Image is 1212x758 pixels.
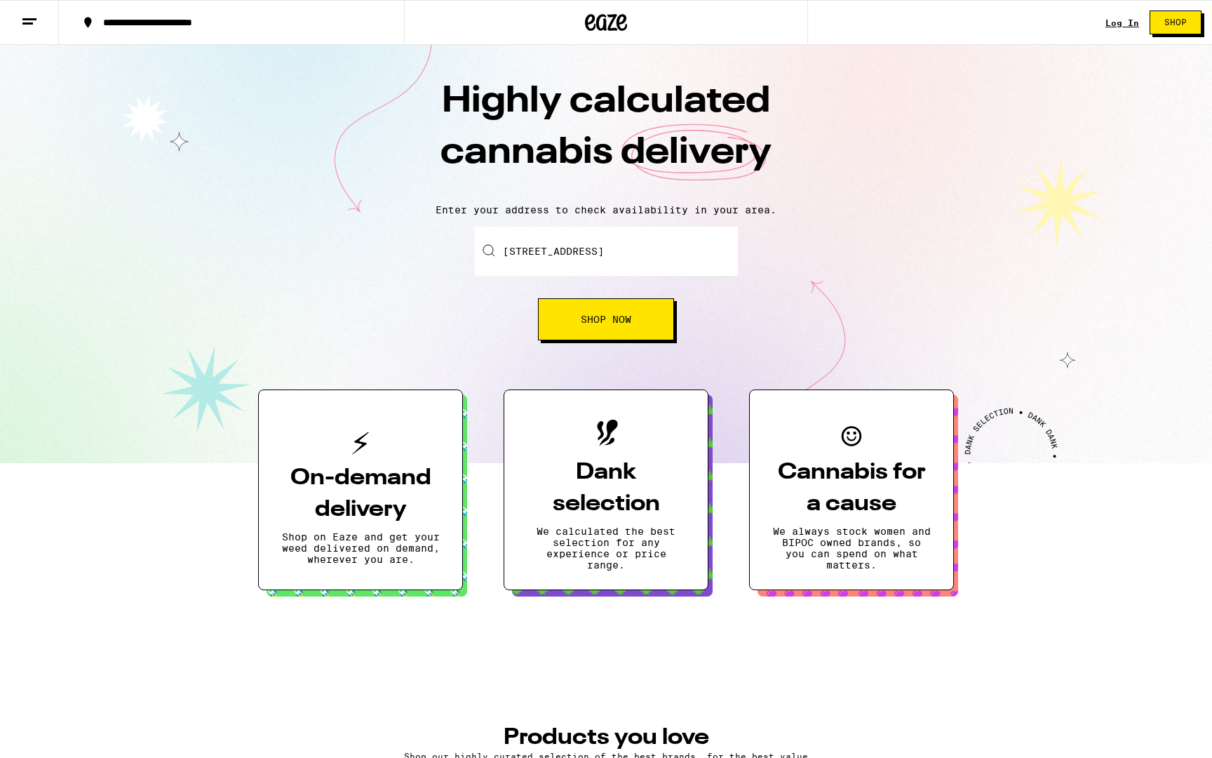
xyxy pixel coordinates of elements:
[527,526,685,571] p: We calculated the best selection for any experience or price range.
[361,77,851,193] h1: Highly calculated cannabis delivery
[14,204,1198,215] p: Enter your address to check availability in your area.
[749,390,954,590] button: Cannabis for a causeWe always stock women and BIPOC owned brands, so you can spend on what matters.
[1105,18,1139,27] a: Log In
[1139,11,1212,34] a: Shop
[475,227,738,276] input: Enter your delivery address
[258,390,463,590] button: On-demand deliveryShop on Eaze and get your weed delivered on demand, wherever you are.
[772,457,931,520] h3: Cannabis for a cause
[581,314,631,324] span: Shop Now
[1150,11,1201,34] button: Shop
[272,726,940,749] h3: PRODUCTS YOU LOVE
[1164,18,1187,27] span: Shop
[504,390,708,590] button: Dank selectionWe calculated the best selection for any experience or price range.
[281,531,440,565] p: Shop on Eaze and get your weed delivered on demand, wherever you are.
[281,463,440,526] h3: On-demand delivery
[538,298,674,340] button: Shop Now
[772,526,931,571] p: We always stock women and BIPOC owned brands, so you can spend on what matters.
[527,457,685,520] h3: Dank selection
